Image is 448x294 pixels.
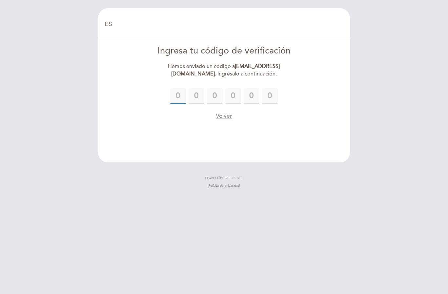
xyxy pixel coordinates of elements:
[225,88,241,104] input: 0
[170,88,186,104] input: 0
[216,112,232,120] button: Volver
[208,183,240,188] a: Política de privacidad
[207,88,223,104] input: 0
[244,88,259,104] input: 0
[149,45,299,57] div: Ingresa tu código de verificación
[225,176,243,179] img: MEITRE
[149,63,299,78] div: Hemos enviado un código a . Ingrésalo a continuación.
[171,63,280,77] strong: [EMAIL_ADDRESS][DOMAIN_NAME]
[262,88,278,104] input: 0
[205,176,223,180] span: powered by
[189,88,204,104] input: 0
[205,176,243,180] a: powered by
